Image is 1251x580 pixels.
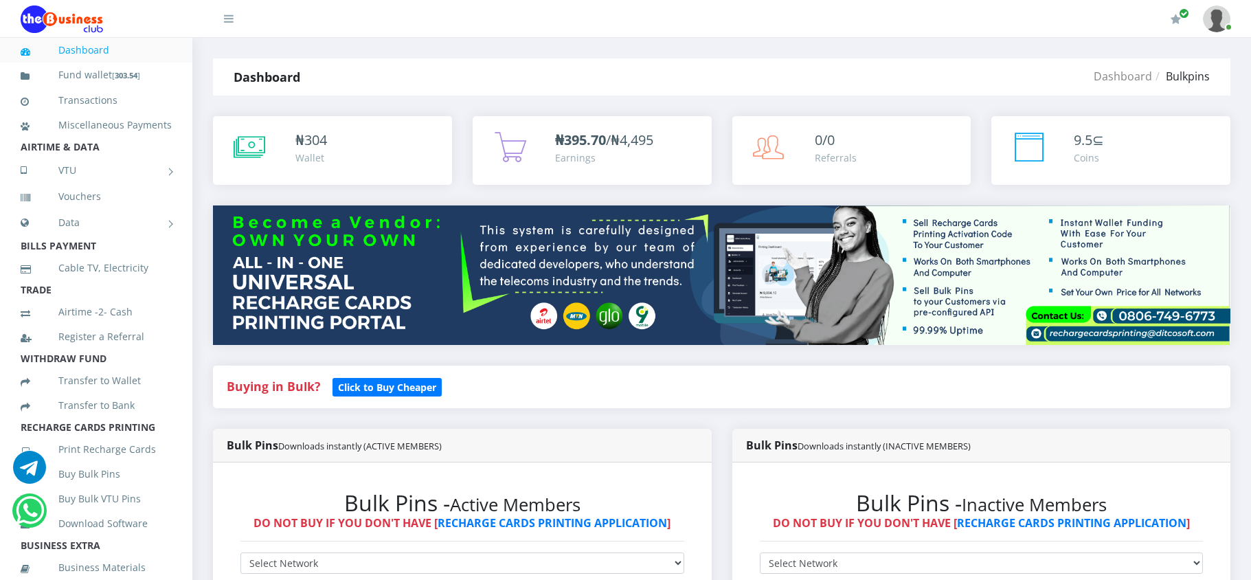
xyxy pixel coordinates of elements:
div: Coins [1074,150,1104,165]
a: Buy Bulk Pins [21,458,172,490]
b: Click to Buy Cheaper [338,381,436,394]
b: 303.54 [115,70,137,80]
span: 304 [304,131,327,149]
h2: Bulk Pins - [760,490,1204,516]
a: Airtime -2- Cash [21,296,172,328]
small: Downloads instantly (INACTIVE MEMBERS) [798,440,971,452]
div: Earnings [555,150,653,165]
a: Click to Buy Cheaper [333,378,442,394]
div: ₦ [295,130,327,150]
img: multitenant_rcp.png [213,205,1230,345]
strong: DO NOT BUY IF YOU DON'T HAVE [ ] [253,515,670,531]
b: ₦395.70 [555,131,606,149]
a: Print Recharge Cards [21,434,172,465]
a: Cable TV, Electricity [21,252,172,284]
a: RECHARGE CARDS PRINTING APPLICATION [438,515,667,531]
small: Downloads instantly (ACTIVE MEMBERS) [278,440,442,452]
a: Transactions [21,85,172,116]
div: Wallet [295,150,327,165]
span: Renew/Upgrade Subscription [1179,8,1189,19]
img: User [1203,5,1230,32]
strong: Bulk Pins [746,438,971,453]
a: Data [21,205,172,240]
a: Transfer to Wallet [21,365,172,397]
i: Renew/Upgrade Subscription [1171,14,1181,25]
strong: DO NOT BUY IF YOU DON'T HAVE [ ] [773,515,1190,531]
span: /₦4,495 [555,131,653,149]
small: [ ] [112,70,140,80]
span: 9.5 [1074,131,1092,149]
small: Inactive Members [962,493,1107,517]
div: ⊆ [1074,130,1104,150]
strong: Dashboard [234,69,300,85]
a: ₦304 Wallet [213,116,452,185]
h2: Bulk Pins - [240,490,684,516]
a: Buy Bulk VTU Pins [21,483,172,515]
a: Miscellaneous Payments [21,109,172,141]
a: Register a Referral [21,321,172,353]
a: Dashboard [1094,69,1152,84]
strong: Bulk Pins [227,438,442,453]
a: Fund wallet[303.54] [21,59,172,91]
a: 0/0 Referrals [732,116,971,185]
a: Dashboard [21,34,172,66]
div: Referrals [815,150,857,165]
a: RECHARGE CARDS PRINTING APPLICATION [957,515,1186,531]
a: Vouchers [21,181,172,212]
a: Transfer to Bank [21,390,172,421]
a: Download Software [21,508,172,539]
a: Chat for support [13,461,46,484]
a: Chat for support [16,504,44,527]
li: Bulkpins [1152,68,1210,85]
a: ₦395.70/₦4,495 Earnings [473,116,712,185]
img: Logo [21,5,103,33]
span: 0/0 [815,131,835,149]
small: Active Members [450,493,581,517]
a: VTU [21,153,172,188]
strong: Buying in Bulk? [227,378,320,394]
